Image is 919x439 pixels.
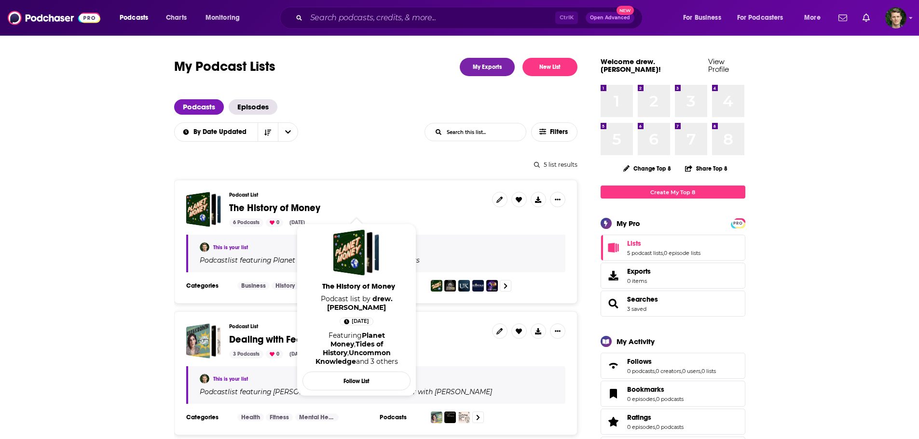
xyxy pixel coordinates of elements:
[273,256,320,264] h4: Planet Money
[352,317,369,326] span: [DATE]
[278,123,298,141] button: open menu
[627,413,651,422] span: Ratings
[174,99,224,115] a: Podcasts
[431,412,442,423] img: Mayim Bialik's Breakdown
[732,219,744,226] a: PRO
[304,281,412,291] span: The History of Money
[237,413,264,421] a: Health
[458,412,470,423] img: The Psychology of your 20s
[627,295,658,304] span: Searches
[885,7,906,28] button: Show profile menu
[627,413,684,422] a: Ratings
[655,424,656,430] span: ,
[627,368,655,374] a: 0 podcasts
[656,424,684,430] a: 0 podcasts
[113,10,161,26] button: open menu
[486,280,498,292] img: Odd Lots
[627,385,664,394] span: Bookmarks
[601,57,661,74] a: Welcome drew.[PERSON_NAME]!
[302,294,411,312] span: Podcast list by
[604,359,623,372] a: Follows
[333,229,380,276] a: The History of Money
[627,306,646,312] a: 3 saved
[206,11,240,25] span: Monitoring
[550,323,565,339] button: Show More Button
[200,374,209,384] img: drew.kilman
[458,280,470,292] img: Uncommon Knowledge
[627,239,641,248] span: Lists
[272,256,320,264] a: Planet Money
[193,129,250,135] span: By Date Updated
[306,10,555,26] input: Search podcasts, credits, & more...
[555,12,578,24] span: Ctrl K
[380,413,423,421] h3: Podcasts
[885,7,906,28] img: User Profile
[229,192,484,198] h3: Podcast List
[229,99,277,115] a: Episodes
[229,334,318,345] a: Dealing with Feeling
[601,409,745,435] span: Ratings
[340,318,373,325] a: 9 days ago
[354,340,356,348] span: ,
[627,239,700,248] a: Lists
[266,218,283,227] div: 0
[213,376,248,382] a: This is your list
[885,7,906,28] span: Logged in as drew.kilman
[627,267,651,276] span: Exports
[708,57,729,74] a: View Profile
[835,10,851,26] a: Show notifications dropdown
[347,348,349,357] span: ,
[472,280,484,292] img: EconTalk
[627,357,716,366] a: Follows
[258,123,278,141] button: Sort Direction
[8,9,100,27] a: Podchaser - Follow, Share and Rate Podcasts
[604,297,623,310] a: Searches
[797,10,833,26] button: open menu
[266,413,293,421] a: Fitness
[186,282,230,290] h3: Categories
[374,388,492,396] h4: 10% Happier with [PERSON_NAME]
[550,192,565,207] button: Show More Button
[200,242,209,252] img: drew.kilman
[627,396,655,402] a: 0 episodes
[229,333,318,346] span: Dealing with Feeling
[627,357,652,366] span: Follows
[617,219,640,228] div: My Pro
[663,250,664,256] span: ,
[289,7,652,29] div: Search podcasts, credits, & more...
[656,368,681,374] a: 0 creators
[295,413,339,421] a: Mental Health
[199,10,252,26] button: open menu
[213,244,248,251] a: This is your list
[685,159,728,178] button: Share Top 8
[327,294,393,312] a: drew.kilman
[272,282,299,290] a: History
[272,388,371,396] a: [PERSON_NAME] Breakdown
[304,281,412,294] a: The History of Money
[186,323,221,359] a: Dealing with Feeling
[617,162,677,174] button: Change Top 8
[604,269,623,282] span: Exports
[664,250,700,256] a: 0 episode lists
[731,10,797,26] button: open menu
[460,58,515,76] a: My Exports
[604,415,623,428] a: Ratings
[682,368,700,374] a: 0 users
[174,161,577,168] div: 5 list results
[323,340,383,357] a: Tides of History
[601,291,745,317] span: Searches
[701,368,716,374] a: 0 lists
[229,218,263,227] div: 6 Podcasts
[601,263,745,289] a: Exports
[804,11,821,25] span: More
[550,129,569,135] span: Filters
[302,372,411,390] button: Follow List
[601,186,745,199] a: Create My Top 8
[681,368,682,374] span: ,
